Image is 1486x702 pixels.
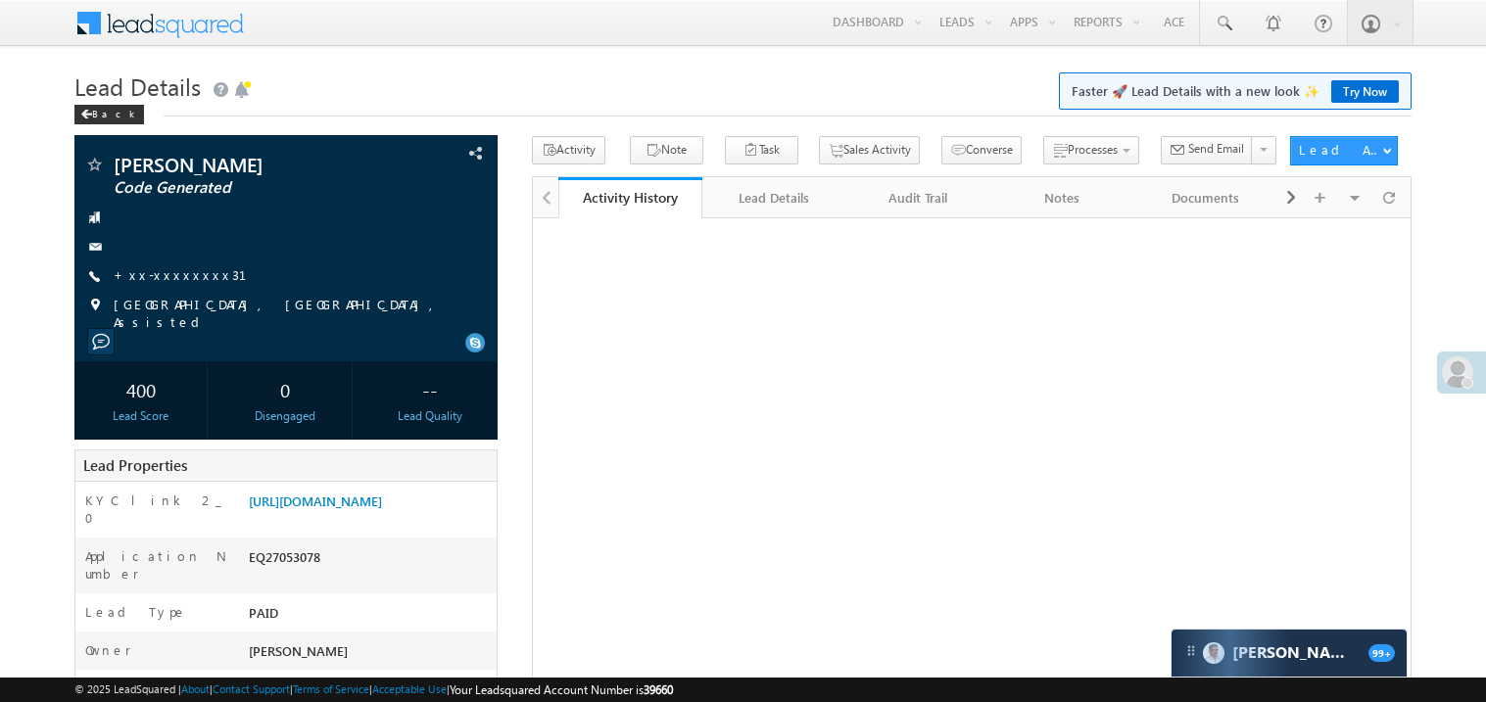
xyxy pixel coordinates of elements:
[114,155,376,174] span: [PERSON_NAME]
[1368,644,1395,662] span: 99+
[181,682,210,695] a: About
[630,136,703,164] button: Note
[74,680,673,699] span: © 2025 LeadSquared | | | | |
[293,682,369,695] a: Terms of Service
[74,70,201,102] span: Lead Details
[725,136,798,164] button: Task
[1290,136,1398,165] button: Lead Actions
[223,371,347,407] div: 0
[85,491,228,527] label: KYC link 2_0
[1043,136,1139,164] button: Processes
[85,547,228,583] label: Application Number
[558,177,702,218] a: Activity History
[114,178,376,198] span: Code Generated
[244,547,497,575] div: EQ27053078
[244,603,497,631] div: PAID
[368,407,492,425] div: Lead Quality
[532,136,605,164] button: Activity
[79,407,203,425] div: Lead Score
[862,186,973,210] div: Audit Trail
[718,186,829,210] div: Lead Details
[644,682,673,697] span: 39660
[1134,177,1278,218] a: Documents
[1068,142,1118,157] span: Processes
[223,407,347,425] div: Disengaged
[1331,80,1399,103] a: Try Now
[74,105,144,124] div: Back
[249,642,348,659] span: [PERSON_NAME]
[83,455,187,475] span: Lead Properties
[1150,186,1261,210] div: Documents
[74,104,154,120] a: Back
[573,188,688,207] div: Activity History
[1299,141,1382,159] div: Lead Actions
[1072,81,1399,101] span: Faster 🚀 Lead Details with a new look ✨
[79,371,203,407] div: 400
[114,296,456,331] span: [GEOGRAPHIC_DATA], [GEOGRAPHIC_DATA], Assisted
[368,371,492,407] div: --
[941,136,1022,164] button: Converse
[114,266,270,283] a: +xx-xxxxxxxx31
[85,641,131,659] label: Owner
[213,682,290,695] a: Contact Support
[1161,136,1253,164] button: Send Email
[990,177,1134,218] a: Notes
[372,682,447,695] a: Acceptable Use
[1171,629,1408,678] div: carter-dragCarter[PERSON_NAME]99+
[846,177,990,218] a: Audit Trail
[702,177,846,218] a: Lead Details
[249,492,382,509] a: [URL][DOMAIN_NAME]
[1188,140,1244,158] span: Send Email
[450,682,673,697] span: Your Leadsquared Account Number is
[85,603,187,621] label: Lead Type
[819,136,920,164] button: Sales Activity
[1006,186,1117,210] div: Notes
